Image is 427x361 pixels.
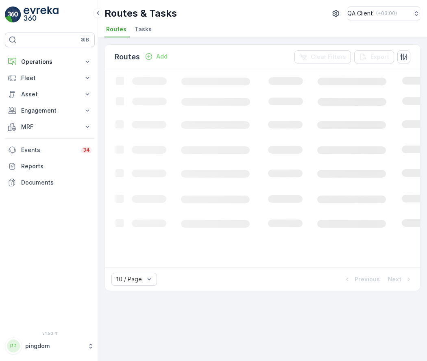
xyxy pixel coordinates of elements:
[21,90,78,98] p: Asset
[370,53,389,61] p: Export
[388,275,401,283] p: Next
[21,58,78,66] p: Operations
[21,162,91,170] p: Reports
[7,339,20,352] div: PP
[5,174,95,191] a: Documents
[342,274,381,284] button: Previous
[25,342,83,350] p: pingdom
[311,53,346,61] p: Clear Filters
[156,52,168,61] p: Add
[347,7,420,20] button: QA Client(+03:00)
[81,37,89,43] p: ⌘B
[5,158,95,174] a: Reports
[21,146,76,154] p: Events
[5,142,95,158] a: Events34
[135,25,152,33] span: Tasks
[106,25,126,33] span: Routes
[105,7,177,20] p: Routes & Tasks
[21,74,78,82] p: Fleet
[5,86,95,102] button: Asset
[24,7,59,23] img: logo_light-DOdMpM7g.png
[5,102,95,119] button: Engagement
[387,274,414,284] button: Next
[21,123,78,131] p: MRF
[5,70,95,86] button: Fleet
[294,50,351,63] button: Clear Filters
[347,9,373,17] p: QA Client
[355,275,380,283] p: Previous
[115,51,140,63] p: Routes
[83,147,90,153] p: 34
[21,107,78,115] p: Engagement
[5,337,95,354] button: PPpingdom
[376,10,397,17] p: ( +03:00 )
[5,119,95,135] button: MRF
[142,52,171,61] button: Add
[354,50,394,63] button: Export
[5,7,21,23] img: logo
[5,331,95,336] span: v 1.50.4
[5,54,95,70] button: Operations
[21,178,91,187] p: Documents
